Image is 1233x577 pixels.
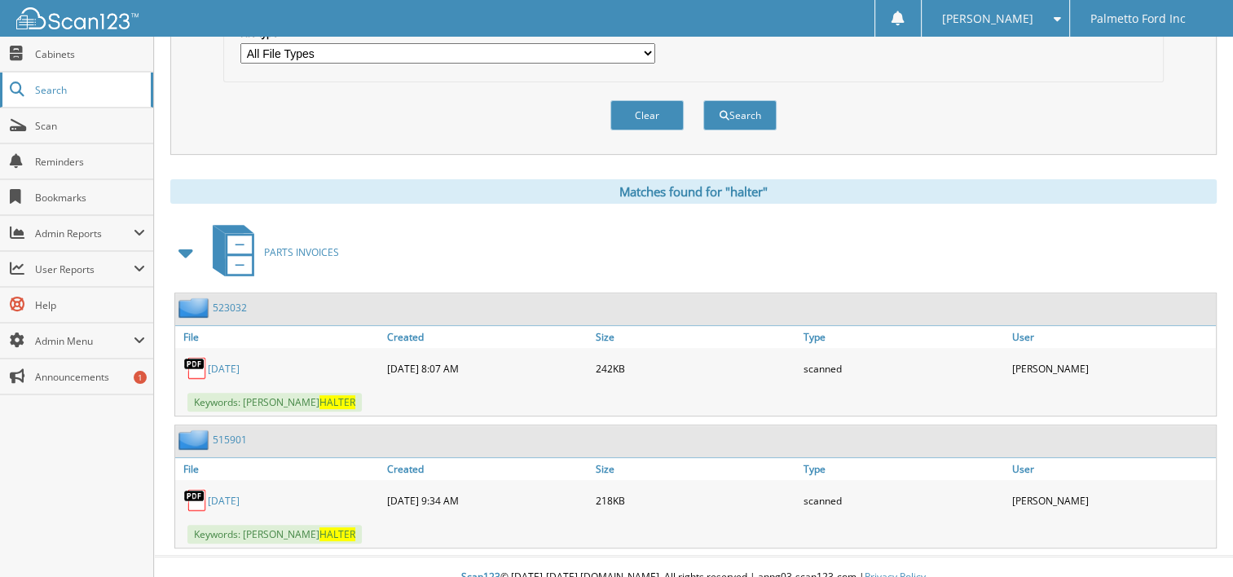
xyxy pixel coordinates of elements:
span: Bookmarks [35,191,145,205]
span: Admin Reports [35,227,134,240]
a: File [175,326,383,348]
span: Cabinets [35,47,145,61]
a: 523032 [213,301,247,315]
a: 515901 [213,433,247,447]
button: Clear [610,100,684,130]
span: PARTS INVOICES [264,245,339,259]
div: 218KB [592,484,799,517]
img: folder2.png [178,429,213,450]
a: Created [383,458,591,480]
a: [DATE] [208,362,240,376]
span: HALTER [319,395,355,409]
span: Announcements [35,370,145,384]
span: Admin Menu [35,334,134,348]
div: 242KB [592,352,799,385]
span: [PERSON_NAME] [942,14,1033,24]
span: Search [35,83,143,97]
a: User [1008,458,1216,480]
div: [PERSON_NAME] [1008,352,1216,385]
a: [DATE] [208,494,240,508]
span: Help [35,298,145,312]
a: Size [592,458,799,480]
span: User Reports [35,262,134,276]
div: [PERSON_NAME] [1008,484,1216,517]
span: Scan [35,119,145,133]
a: PARTS INVOICES [203,220,339,284]
a: Type [799,458,1007,480]
div: scanned [799,484,1007,517]
img: folder2.png [178,297,213,318]
div: Matches found for "halter" [170,179,1217,204]
img: scan123-logo-white.svg [16,7,139,29]
span: Palmetto Ford Inc [1090,14,1186,24]
a: Type [799,326,1007,348]
span: Keywords: [PERSON_NAME] [187,525,362,544]
button: Search [703,100,777,130]
img: PDF.png [183,488,208,513]
div: [DATE] 8:07 AM [383,352,591,385]
div: [DATE] 9:34 AM [383,484,591,517]
div: scanned [799,352,1007,385]
img: PDF.png [183,356,208,381]
span: Keywords: [PERSON_NAME] [187,393,362,412]
a: Created [383,326,591,348]
a: File [175,458,383,480]
div: 1 [134,371,147,384]
a: User [1008,326,1216,348]
span: Reminders [35,155,145,169]
span: HALTER [319,527,355,541]
iframe: Chat Widget [1152,499,1233,577]
a: Size [592,326,799,348]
